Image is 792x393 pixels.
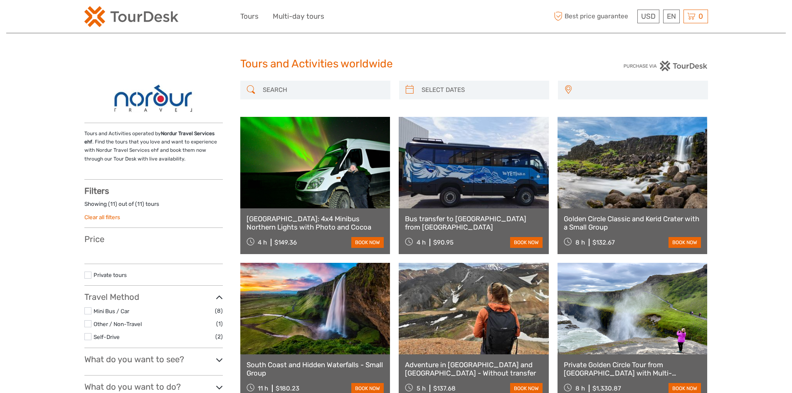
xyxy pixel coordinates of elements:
[405,215,543,232] a: Bus transfer to [GEOGRAPHIC_DATA] from [GEOGRAPHIC_DATA]
[84,200,223,213] div: Showing ( ) out of ( ) tours
[259,83,386,97] input: SEARCH
[276,385,299,392] span: $180.23
[433,239,454,246] span: $90.95
[240,57,552,71] h1: Tours and Activities worldwide
[552,10,635,23] span: Best price guarantee
[258,385,268,392] span: 11 h
[100,81,207,116] img: 38946-1-4dd9821f-0484-4bf8-991a-11bbb9c6a506_logo_thumbnail.png
[84,6,178,27] img: 2254-3441b4b5-4e5f-4d00-b396-31f1d84a6ebf_logo_small.png
[137,200,142,208] label: 11
[351,237,384,248] a: book now
[84,234,223,244] h3: Price
[564,361,701,378] a: Private Golden Circle Tour from [GEOGRAPHIC_DATA] with Multi-language Guide Options
[94,272,127,278] a: Private tours
[575,239,585,246] span: 8 h
[433,385,456,392] span: $137.68
[258,239,267,246] span: 4 h
[417,239,426,246] span: 4 h
[84,186,109,196] strong: Filters
[110,200,115,208] label: 11
[575,385,585,392] span: 8 h
[510,237,543,248] a: book now
[663,10,680,23] div: EN
[215,332,223,341] span: (2)
[592,239,615,246] span: $132.67
[247,361,384,378] a: South Coast and Hidden Waterfalls - Small Group
[417,385,426,392] span: 5 h
[84,354,223,364] h3: What do you want to see?
[623,61,708,71] img: PurchaseViaTourDesk.png
[240,10,259,22] a: Tours
[592,385,621,392] span: $1,330.87
[669,237,701,248] a: book now
[247,215,384,232] a: [GEOGRAPHIC_DATA]: 4x4 Minibus Northern Lights with Photo and Cocoa
[418,83,545,97] input: SELECT DATES
[84,292,223,302] h3: Travel Method
[641,12,656,20] span: USD
[84,129,223,163] p: Tours and Activities operated by . Find the tours that you love and want to experience with Nordu...
[697,12,704,20] span: 0
[564,215,701,232] a: Golden Circle Classic and Kerid Crater with a Small Group
[94,321,142,327] a: Other / Non-Travel
[274,239,297,246] span: $149.36
[94,308,129,314] a: Mini Bus / Car
[94,334,120,340] a: Self-Drive
[405,361,543,378] a: Adventure in [GEOGRAPHIC_DATA] and [GEOGRAPHIC_DATA] - Without transfer
[273,10,324,22] a: Multi-day tours
[84,214,120,220] a: Clear all filters
[216,319,223,329] span: (1)
[84,131,215,145] strong: Nordur Travel Services ehf
[84,382,223,392] h3: What do you want to do?
[215,306,223,316] span: (8)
